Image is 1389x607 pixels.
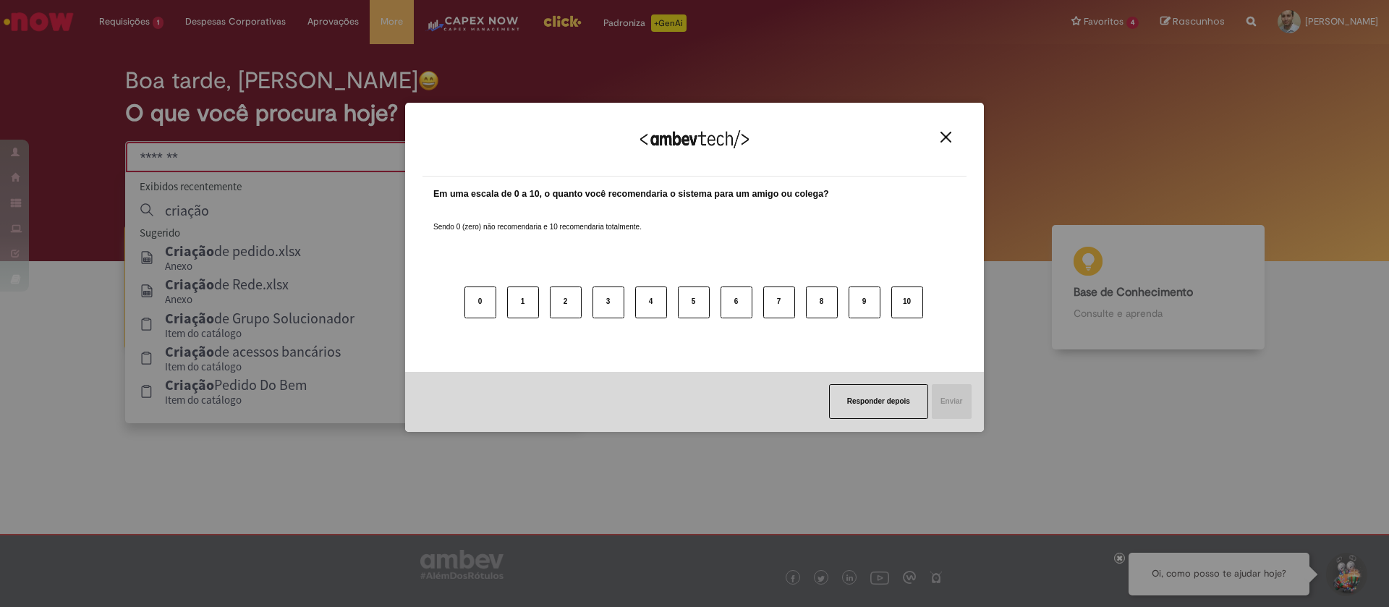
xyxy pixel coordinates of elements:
[763,286,795,318] button: 7
[433,187,829,201] label: Em uma escala de 0 a 10, o quanto você recomendaria o sistema para um amigo ou colega?
[849,286,880,318] button: 9
[635,286,667,318] button: 4
[464,286,496,318] button: 0
[940,132,951,143] img: Close
[433,205,642,232] label: Sendo 0 (zero) não recomendaria e 10 recomendaria totalmente.
[550,286,582,318] button: 2
[592,286,624,318] button: 3
[936,131,956,143] button: Close
[640,130,749,148] img: Logo Ambevtech
[678,286,710,318] button: 5
[507,286,539,318] button: 1
[721,286,752,318] button: 6
[829,384,928,419] button: Responder depois
[891,286,923,318] button: 10
[806,286,838,318] button: 8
